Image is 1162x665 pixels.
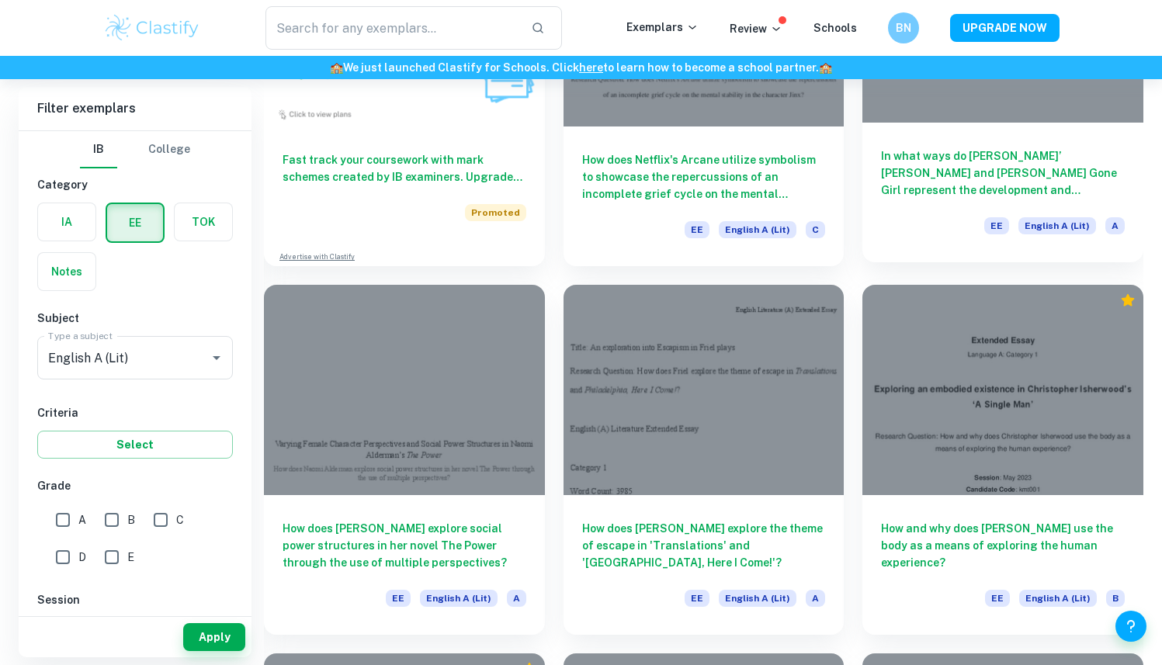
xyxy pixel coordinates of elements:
h6: How does [PERSON_NAME] explore the theme of escape in 'Translations' and '[GEOGRAPHIC_DATA], Here... [582,520,826,571]
span: E [127,549,134,566]
h6: How does Netflix's Arcane utilize symbolism to showcase the repercussions of an incomplete grief ... [582,151,826,203]
h6: In what ways do [PERSON_NAME]’ [PERSON_NAME] and [PERSON_NAME] Gone Girl represent the developmen... [881,147,1125,199]
span: EE [985,590,1010,607]
span: English A (Lit) [420,590,498,607]
a: How does [PERSON_NAME] explore the theme of escape in 'Translations' and '[GEOGRAPHIC_DATA], Here... [564,285,845,635]
button: IB [80,131,117,168]
a: How and why does [PERSON_NAME] use the body as a means of exploring the human experience?EEEnglis... [862,285,1143,635]
p: Exemplars [626,19,699,36]
h6: How does [PERSON_NAME] explore social power structures in her novel The Power through the use of ... [283,520,526,571]
span: C [806,221,825,238]
span: A [1105,217,1125,234]
h6: How and why does [PERSON_NAME] use the body as a means of exploring the human experience? [881,520,1125,571]
button: Apply [183,623,245,651]
button: Help and Feedback [1115,611,1146,642]
div: Filter type choice [80,131,190,168]
h6: Grade [37,477,233,494]
span: English A (Lit) [1019,590,1097,607]
h6: BN [894,19,912,36]
h6: Category [37,176,233,193]
button: Select [37,431,233,459]
span: EE [685,221,709,238]
p: Review [730,20,782,37]
button: UPGRADE NOW [950,14,1060,42]
span: D [78,549,86,566]
div: Premium [1120,293,1136,308]
input: Search for any exemplars... [265,6,519,50]
a: Schools [813,22,857,34]
span: 🏫 [330,61,343,74]
span: English A (Lit) [719,590,796,607]
button: EE [107,204,163,241]
h6: Fast track your coursework with mark schemes created by IB examiners. Upgrade now [283,151,526,185]
span: EE [685,590,709,607]
span: A [78,511,86,528]
span: C [176,511,184,528]
button: Notes [38,253,95,290]
span: A [806,590,825,607]
span: B [1106,590,1125,607]
h6: Filter exemplars [19,87,251,130]
button: IA [38,203,95,241]
span: A [507,590,526,607]
span: 🏫 [819,61,832,74]
h6: Subject [37,310,233,327]
span: English A (Lit) [719,221,796,238]
button: BN [888,12,919,43]
span: EE [386,590,411,607]
span: B [127,511,135,528]
h6: Criteria [37,404,233,421]
label: Type a subject [48,329,113,342]
a: Advertise with Clastify [279,251,355,262]
span: Promoted [465,204,526,221]
h6: Session [37,591,233,608]
a: How does [PERSON_NAME] explore social power structures in her novel The Power through the use of ... [264,285,545,635]
a: here [579,61,603,74]
button: TOK [175,203,232,241]
button: Open [206,347,227,369]
h6: We just launched Clastify for Schools. Click to learn how to become a school partner. [3,59,1159,76]
button: College [148,131,190,168]
img: Clastify logo [103,12,202,43]
span: EE [984,217,1009,234]
span: English A (Lit) [1018,217,1096,234]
